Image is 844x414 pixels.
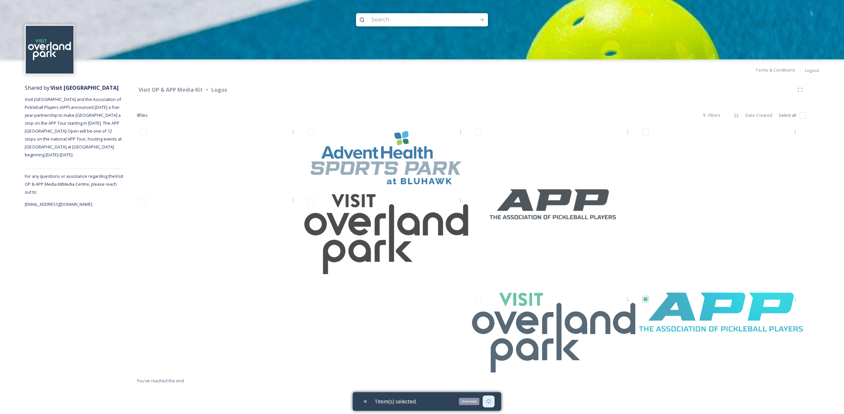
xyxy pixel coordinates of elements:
span: 8 file s [137,112,148,118]
a: Terms & Conditions [755,66,805,74]
img: APP_association_of_pickleball_players_charcoal.png [472,125,636,289]
img: VOP_Primary Logo-White.png [137,194,301,274]
span: For any questions or assistance regarding the Visit OP & APP Media Kit Media Centre, please reach... [25,173,123,195]
img: APP_association_of_pickleball_players_white.png [639,125,803,289]
strong: Logos [211,86,227,93]
span: Shared by: [25,84,119,91]
strong: Visit OP & APP Media Kit [138,86,203,93]
img: BLU - Sports Logo_White.png [137,125,301,190]
span: Logout [805,67,819,73]
div: Filters [699,109,724,122]
img: c3es6xdrejuflcaqpovn.png [26,26,74,74]
span: [EMAIL_ADDRESS][DOMAIN_NAME] [25,201,92,207]
span: Select all [779,112,796,118]
img: VOP_Primary-Logo-Color_Navy_1920.png [472,293,636,373]
strong: Visit [GEOGRAPHIC_DATA] [50,84,119,91]
img: BLU - Sports Logo_Color.png [304,125,468,190]
div: Date Created [742,109,775,122]
span: Terms & Conditions [755,67,795,73]
span: You've reached the end [137,378,184,384]
span: 1 item(s) selected. [375,398,417,405]
img: VOP_PrimaryLogoBlack.png [304,194,468,274]
div: Download [459,398,479,405]
img: APP_association_of_pickleball_players.png [639,293,803,332]
span: Visit [GEOGRAPHIC_DATA] and the Association of Pickleball Players (APP) announced [DATE] a five-y... [25,96,123,158]
input: Search [368,13,458,27]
